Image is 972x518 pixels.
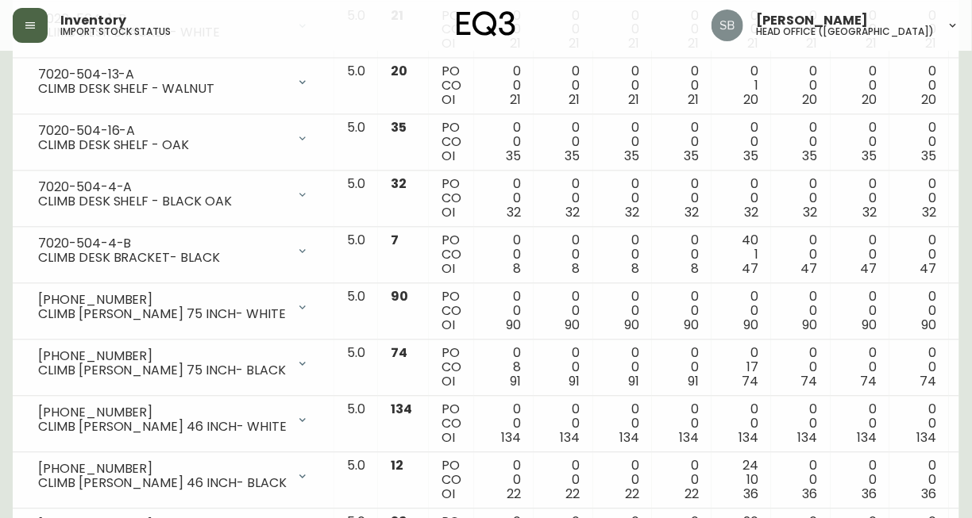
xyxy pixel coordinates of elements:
div: 0 0 [487,234,521,277]
span: 134 [798,429,818,447]
div: 0 17 [724,347,758,389]
span: 74 [801,373,818,391]
div: CLIMB DESK SHELF - BLACK OAK [38,195,287,209]
span: 32 [566,204,580,222]
div: 0 0 [665,65,699,108]
div: [PHONE_NUMBER]CLIMB [PERSON_NAME] 46 INCH- BLACK [25,459,322,494]
div: PO CO [442,9,461,52]
div: 0 0 [546,234,580,277]
span: 21 [510,91,521,109]
div: 7020-504-16-ACLIMB DESK SHELF - OAK [25,121,322,156]
span: 134 [858,429,877,447]
div: PO CO [442,65,461,108]
span: 20 [803,91,818,109]
td: 5.0 [334,453,378,509]
div: 0 0 [784,459,818,502]
div: 0 0 [606,403,640,446]
div: 0 0 [902,234,936,277]
span: 74 [391,344,407,363]
div: CLIMB [PERSON_NAME] 75 INCH- WHITE [38,308,287,322]
span: 47 [801,260,818,278]
span: 8 [573,260,580,278]
span: 90 [565,317,580,335]
div: 0 0 [606,178,640,221]
div: CLIMB [PERSON_NAME] 46 INCH- WHITE [38,420,287,435]
div: 0 0 [784,347,818,389]
div: 0 0 [843,347,877,389]
div: CLIMB [PERSON_NAME] 75 INCH- BLACK [38,364,287,378]
div: 0 0 [606,234,640,277]
div: [PHONE_NUMBER] [38,350,287,364]
div: CLIMB DESK BRACKET- BLACK [38,251,287,266]
span: OI [442,91,455,109]
span: 90 [391,288,408,306]
td: 5.0 [334,284,378,340]
span: 134 [916,429,936,447]
span: 91 [629,373,640,391]
div: 0 0 [843,403,877,446]
span: 32 [626,204,640,222]
div: 0 0 [546,178,580,221]
div: 0 0 [487,403,521,446]
span: 20 [921,91,936,109]
div: 0 0 [665,403,699,446]
span: 134 [501,429,521,447]
h5: head office ([GEOGRAPHIC_DATA]) [756,27,934,36]
div: 0 0 [546,403,580,446]
div: PO CO [442,347,461,389]
div: 0 0 [665,459,699,502]
div: 0 0 [487,121,521,164]
span: 36 [921,485,936,504]
div: CLIMB [PERSON_NAME] 46 INCH- BLACK [38,477,287,491]
span: 47 [920,260,936,278]
div: 0 0 [487,290,521,333]
span: 35 [743,148,758,166]
span: OI [442,317,455,335]
div: 0 0 [784,178,818,221]
div: PO CO [442,121,461,164]
span: 90 [743,317,758,335]
span: 21 [629,91,640,109]
span: 91 [569,373,580,391]
span: 35 [625,148,640,166]
span: 20 [391,63,407,81]
span: 21 [569,91,580,109]
span: 22 [507,485,521,504]
div: 0 0 [546,121,580,164]
div: 0 0 [546,290,580,333]
div: 0 0 [902,290,936,333]
div: 7020-504-4-ACLIMB DESK SHELF - BLACK OAK [25,178,322,213]
div: 0 0 [606,459,640,502]
span: 90 [625,317,640,335]
div: [PHONE_NUMBER]CLIMB [PERSON_NAME] 75 INCH- WHITE [25,290,322,325]
div: PO CO [442,403,461,446]
div: 0 0 [665,178,699,221]
div: 0 0 [902,121,936,164]
div: 0 0 [843,459,877,502]
div: 0 0 [487,178,521,221]
div: 0 0 [665,234,699,277]
span: OI [442,485,455,504]
span: 22 [626,485,640,504]
span: OI [442,260,455,278]
span: 22 [685,485,699,504]
span: 32 [744,204,758,222]
div: 0 0 [606,347,640,389]
span: 32 [507,204,521,222]
td: 5.0 [334,340,378,397]
span: 20 [862,91,877,109]
span: 32 [685,204,699,222]
span: 90 [506,317,521,335]
span: 134 [561,429,580,447]
div: 0 0 [784,234,818,277]
div: 0 0 [902,403,936,446]
span: 134 [620,429,640,447]
div: 0 0 [902,178,936,221]
span: 74 [742,373,758,391]
div: 7020-504-13-ACLIMB DESK SHELF - WALNUT [25,65,322,100]
td: 5.0 [334,115,378,171]
span: 134 [739,429,758,447]
td: 5.0 [334,171,378,228]
span: Inventory [60,14,126,27]
div: CLIMB DESK SHELF - WALNUT [38,82,287,97]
